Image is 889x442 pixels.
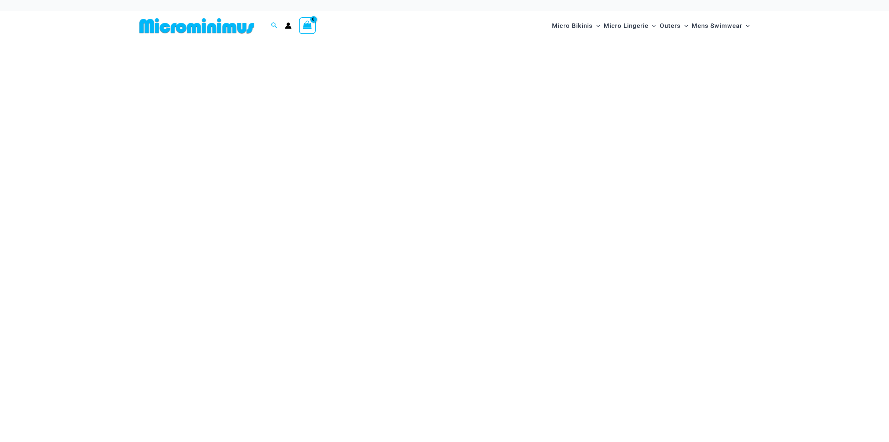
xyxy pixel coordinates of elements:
a: OutersMenu ToggleMenu Toggle [658,15,690,37]
span: Micro Lingerie [604,16,648,35]
a: Mens SwimwearMenu ToggleMenu Toggle [690,15,751,37]
span: Micro Bikinis [552,16,593,35]
a: Search icon link [271,21,278,30]
a: View Shopping Cart, empty [299,17,316,34]
span: Menu Toggle [742,16,750,35]
span: Menu Toggle [681,16,688,35]
a: Micro BikinisMenu ToggleMenu Toggle [550,15,602,37]
nav: Site Navigation [549,14,753,38]
a: Micro LingerieMenu ToggleMenu Toggle [602,15,658,37]
img: MM SHOP LOGO FLAT [136,18,257,34]
span: Outers [660,16,681,35]
span: Menu Toggle [593,16,600,35]
span: Menu Toggle [648,16,656,35]
span: Mens Swimwear [692,16,742,35]
a: Account icon link [285,22,292,29]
